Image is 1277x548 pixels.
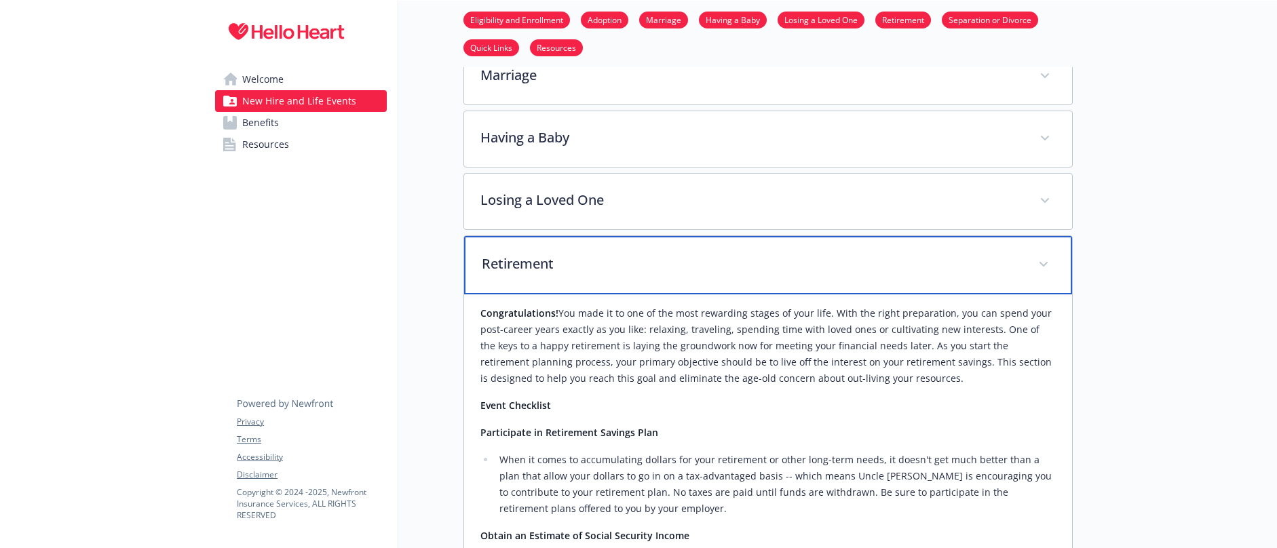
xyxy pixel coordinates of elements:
[480,399,551,412] strong: Event Checklist
[480,426,658,439] strong: Participate in Retirement Savings Plan
[480,307,558,319] strong: Congratulations!
[215,68,387,90] a: Welcome
[237,433,386,446] a: Terms
[495,452,1056,517] li: When it comes to accumulating dollars for your retirement or other long-term needs, it doesn't ge...
[942,13,1038,26] a: Separation or Divorce
[464,236,1072,294] div: Retirement
[480,128,1023,148] p: Having a Baby
[463,41,519,54] a: Quick Links
[875,13,931,26] a: Retirement
[237,451,386,463] a: Accessibility
[480,529,689,542] strong: Obtain an Estimate of Social Security Income
[242,134,289,155] span: Resources
[215,112,387,134] a: Benefits
[237,416,386,428] a: Privacy
[242,112,279,134] span: Benefits
[242,68,284,90] span: Welcome
[464,111,1072,167] div: Having a Baby
[480,190,1023,210] p: Losing a Loved One
[699,13,767,26] a: Having a Baby
[215,134,387,155] a: Resources
[778,13,864,26] a: Losing a Loved One
[464,49,1072,104] div: Marriage
[463,13,570,26] a: Eligibility and Enrollment
[530,41,583,54] a: Resources
[482,254,1022,274] p: Retirement
[639,13,688,26] a: Marriage
[237,486,386,521] p: Copyright © 2024 - 2025 , Newfront Insurance Services, ALL RIGHTS RESERVED
[581,13,628,26] a: Adoption
[480,305,1056,387] p: You made it to one of the most rewarding stages of your life. With the right preparation, you can...
[480,65,1023,85] p: Marriage
[242,90,356,112] span: New Hire and Life Events
[464,174,1072,229] div: Losing a Loved One
[237,469,386,481] a: Disclaimer
[215,90,387,112] a: New Hire and Life Events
